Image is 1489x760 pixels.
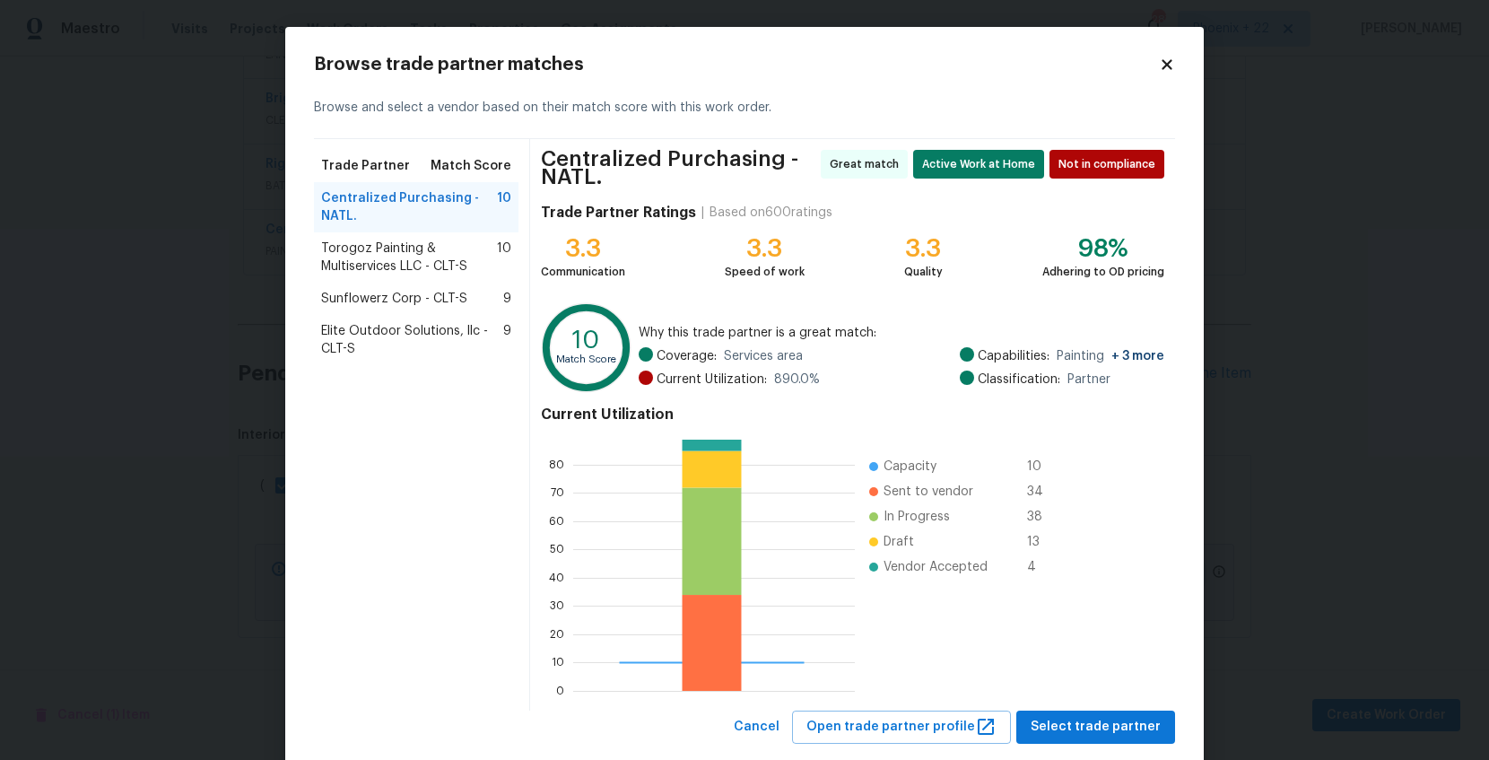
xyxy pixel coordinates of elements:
button: Select trade partner [1016,711,1175,744]
span: Torogoz Painting & Multiservices LLC - CLT-S [321,240,497,275]
text: 10 [572,328,600,353]
div: Quality [904,263,943,281]
text: 10 [552,657,564,668]
button: Open trade partner profile [792,711,1011,744]
span: Centralized Purchasing - NATL. [321,189,497,225]
div: Adhering to OD pricing [1042,263,1164,281]
h4: Current Utilization [541,406,1164,424]
text: 50 [550,544,564,555]
span: Trade Partner [321,157,410,175]
text: 70 [551,488,564,499]
span: Capacity [884,458,936,476]
span: Capabilities: [978,347,1049,365]
span: Current Utilization: [657,371,767,389]
span: Match Score [431,157,511,175]
div: 3.3 [725,240,805,258]
span: Active Work at Home [922,155,1042,173]
span: 38 [1027,508,1056,526]
div: 3.3 [541,240,625,258]
span: 10 [1027,458,1056,476]
span: 10 [497,189,511,225]
button: Cancel [727,711,787,744]
span: 34 [1027,483,1056,501]
h4: Trade Partner Ratings [541,204,696,222]
span: + 3 more [1111,350,1164,363]
span: Open trade partner profile [806,716,997,738]
span: 10 [497,240,511,275]
div: | [696,204,710,222]
span: Partner [1067,371,1110,389]
span: Cancel [734,716,779,738]
span: Draft [884,533,914,551]
span: Why this trade partner is a great match: [639,324,1164,342]
span: Great match [830,155,906,173]
div: Communication [541,263,625,281]
h2: Browse trade partner matches [314,56,1159,74]
text: 20 [550,629,564,640]
span: Centralized Purchasing - NATL. [541,150,815,186]
span: In Progress [884,508,950,526]
text: 40 [549,572,564,583]
div: 3.3 [904,240,943,258]
text: 30 [550,600,564,611]
span: Coverage: [657,347,717,365]
span: 4 [1027,558,1056,576]
span: 9 [503,322,511,358]
span: 890.0 % [774,371,820,389]
span: Vendor Accepted [884,558,988,576]
text: 0 [556,686,564,696]
span: Painting [1057,347,1164,365]
div: 98% [1042,240,1164,258]
div: Based on 600 ratings [710,204,832,222]
span: Services area [724,347,803,365]
span: 9 [503,290,511,308]
span: Sunflowerz Corp - CLT-S [321,290,467,308]
div: Browse and select a vendor based on their match score with this work order. [314,77,1175,139]
span: Not in compliance [1058,155,1162,173]
text: 60 [549,516,564,527]
span: Classification: [978,371,1060,389]
text: Match Score [556,354,616,364]
text: 80 [549,459,564,470]
span: Sent to vendor [884,483,973,501]
span: 13 [1027,533,1056,551]
span: Elite Outdoor Solutions, llc - CLT-S [321,322,503,358]
span: Select trade partner [1031,716,1161,738]
div: Speed of work [725,263,805,281]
